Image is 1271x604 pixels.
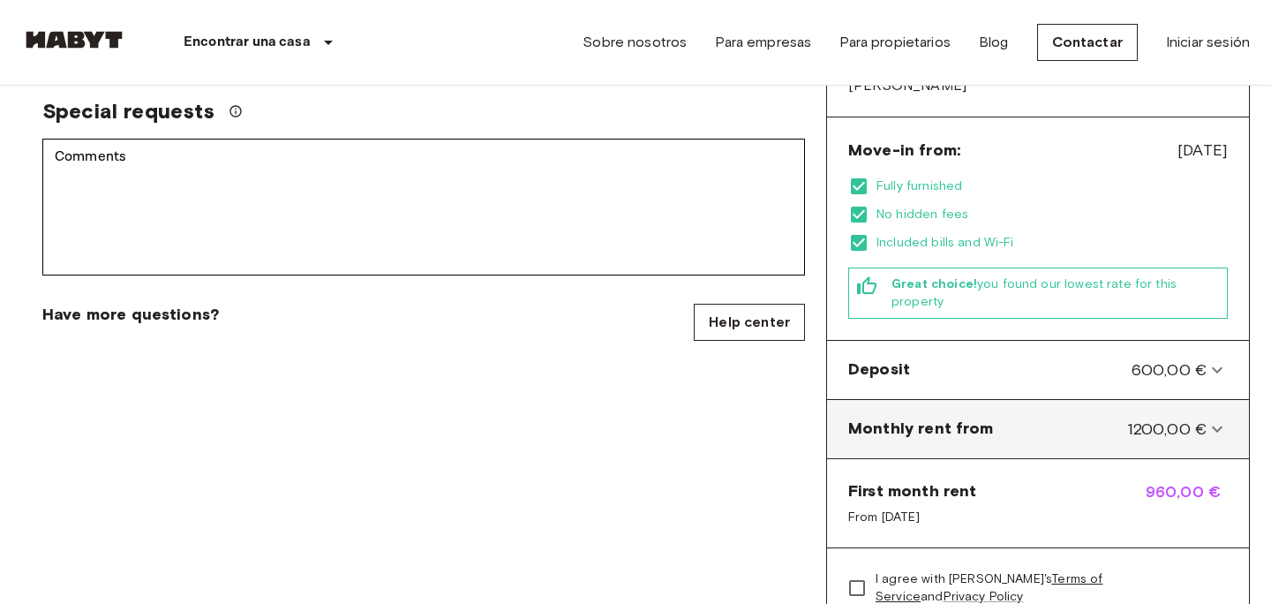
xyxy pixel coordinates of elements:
span: Deposit [848,359,910,381]
a: Sobre nosotros [583,32,687,53]
a: Help center [694,304,805,341]
span: Move-in from: [848,140,960,161]
span: Have more questions? [42,304,219,325]
a: Contactar [1037,24,1138,61]
span: Special requests [42,98,214,125]
span: Included bills and Wi-Fi [876,234,1228,252]
a: Para propietarios [839,32,951,53]
div: Deposit600,00 € [834,348,1242,392]
span: 1200,00 € [1127,418,1207,441]
span: Fully furnished [876,177,1228,195]
span: you found our lowest rate for this property [891,276,1220,311]
a: Para empresas [715,32,811,53]
span: First month rent [848,480,976,502]
span: 960,00 € [1146,480,1228,526]
img: Habyt [21,31,127,49]
b: Great choice! [891,276,977,291]
a: Blog [979,32,1009,53]
div: Comments [42,139,805,276]
p: Encontrar una casa [184,32,311,53]
span: No hidden fees [876,206,1228,223]
a: Iniciar sesión [1166,32,1250,53]
a: Privacy Policy [944,589,1024,604]
div: Monthly rent from1200,00 € [834,407,1242,451]
span: 600,00 € [1132,359,1207,381]
span: Monthly rent from [848,418,994,441]
svg: We'll do our best to accommodate your request, but please note we can't guarantee it will be poss... [229,104,243,118]
span: [DATE] [1177,139,1228,162]
span: From [DATE] [848,509,976,526]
